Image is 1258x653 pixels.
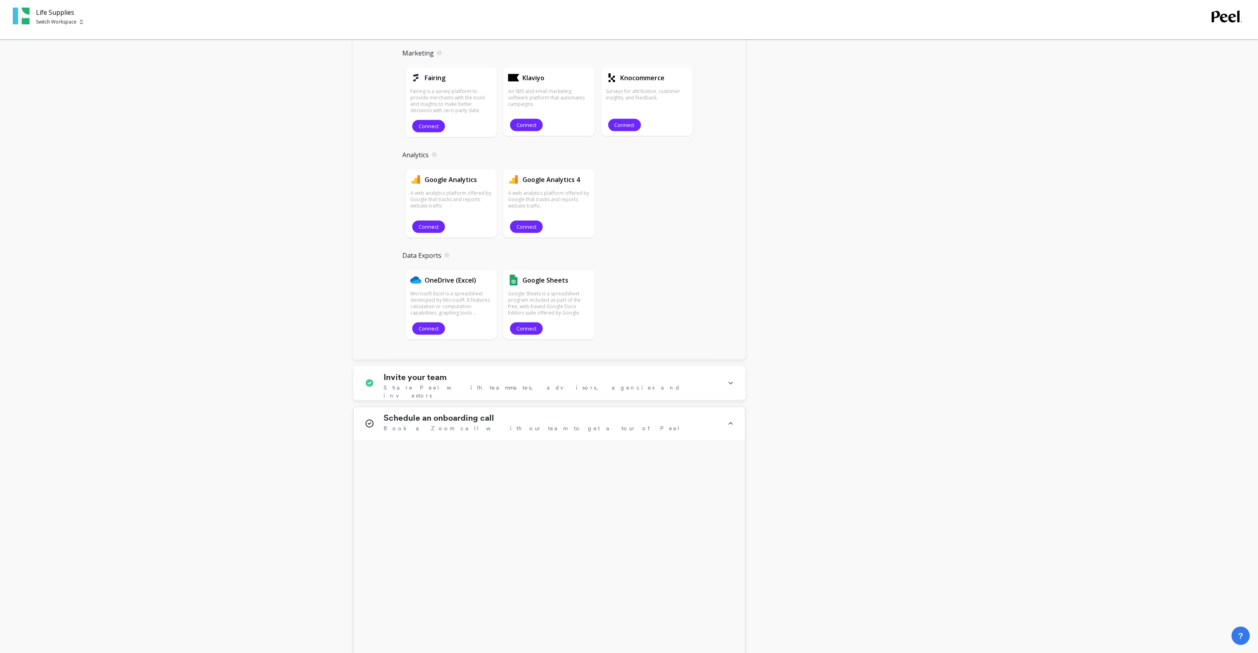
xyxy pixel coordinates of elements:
[516,325,536,332] span: Connect
[508,190,590,209] p: A web analytics platform offered by Google that tracks and reports website traffic.
[36,19,77,25] p: Switch Workspace
[508,88,590,107] p: An SMS and email marketing software platform that automates campaigns.
[13,8,30,24] img: Team Profile
[508,174,519,185] img: api.google_analytics_4.svg
[36,8,83,17] p: Life Supplies
[508,275,519,286] img: api.google_sheets.svg
[606,88,688,101] p: Surveys for attribution, customer insights, and feedback.
[608,119,641,131] button: Connect
[510,221,543,233] button: Connect
[522,175,580,184] h1: Google Analytics 4
[419,223,439,231] span: Connect
[410,291,492,316] p: Microsoft Excel is a spreadsheet developed by Microsoft. It features calculation or computation c...
[508,291,590,316] p: Google Sheets is a spreadsheet program included as part of the free, web-based Google Docs Editor...
[425,175,477,184] h1: Google Analytics
[410,72,421,83] img: api.enquirelabs.svg
[384,425,681,433] span: Book a Zoom call with our team to get a tour of Peel
[412,120,445,133] button: Connect
[402,48,434,58] p: Marketing
[522,73,544,83] h1: Klaviyo
[1232,627,1250,645] button: ?
[80,19,83,25] img: picker
[508,72,519,83] img: api.klaviyo.svg
[402,150,429,160] p: Analytics
[412,221,445,233] button: Connect
[412,323,445,335] button: Connect
[410,275,421,286] img: api.excel_sheets.svg
[410,88,492,114] p: Fairing is a survey platform to provide merchants with the tools and insights to make better deci...
[516,121,536,129] span: Connect
[510,323,543,335] button: Connect
[419,325,439,332] span: Connect
[606,72,617,83] img: api.knocommerce.svg
[516,223,536,231] span: Connect
[410,190,492,209] p: A web analytics platform offered by Google that tracks and reports website traffic.
[410,174,421,185] img: api.google_analytics.svg
[384,384,718,400] span: Share Peel with teammates, advisors, agencies and investors
[510,119,543,131] button: Connect
[384,414,494,423] h1: Schedule an onboarding call
[419,123,439,130] span: Connect
[425,275,476,285] h1: OneDrive (Excel)
[384,373,447,382] h1: Invite your team
[615,121,635,129] span: Connect
[1238,630,1243,641] span: ?
[402,251,441,260] p: Data Exports
[621,73,665,83] h1: Knocommerce
[522,275,568,285] h1: Google Sheets
[425,73,445,83] h1: Fairing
